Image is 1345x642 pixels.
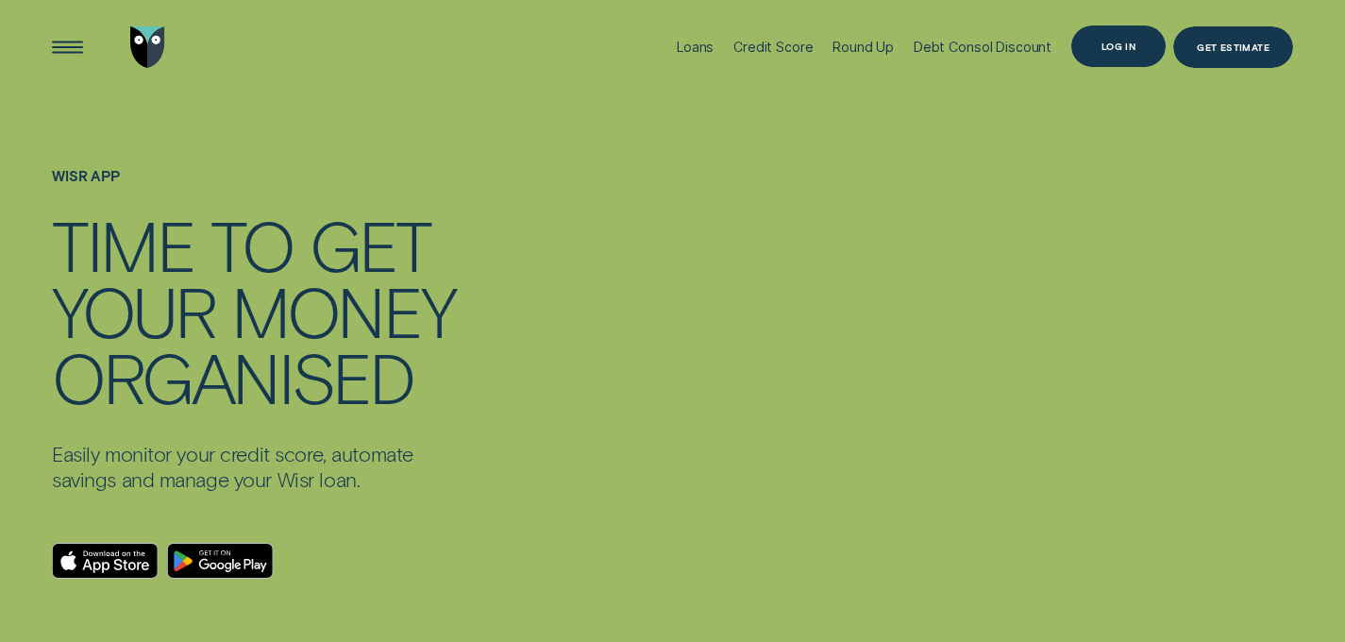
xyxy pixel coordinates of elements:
[52,344,413,410] div: ORGANISED
[167,543,274,579] a: Android App on Google Play
[52,441,461,492] p: Easily monitor your credit score, automate savings and manage your Wisr loan.
[677,39,714,55] div: Loans
[1173,26,1293,69] a: Get Estimate
[46,26,89,69] button: Open Menu
[52,211,194,278] div: TIME
[210,211,293,278] div: TO
[1101,42,1135,51] div: Log in
[52,168,461,211] h1: WISR APP
[231,278,454,344] div: MONEY
[130,26,165,69] img: Wisr
[52,278,215,344] div: YOUR
[310,211,430,278] div: GET
[733,39,813,55] div: Credit Score
[832,39,894,55] div: Round Up
[52,543,159,579] a: Download on the App Store
[52,211,461,409] h4: TIME TO GET YOUR MONEY ORGANISED
[1071,25,1166,68] button: Log in
[914,39,1051,55] div: Debt Consol Discount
